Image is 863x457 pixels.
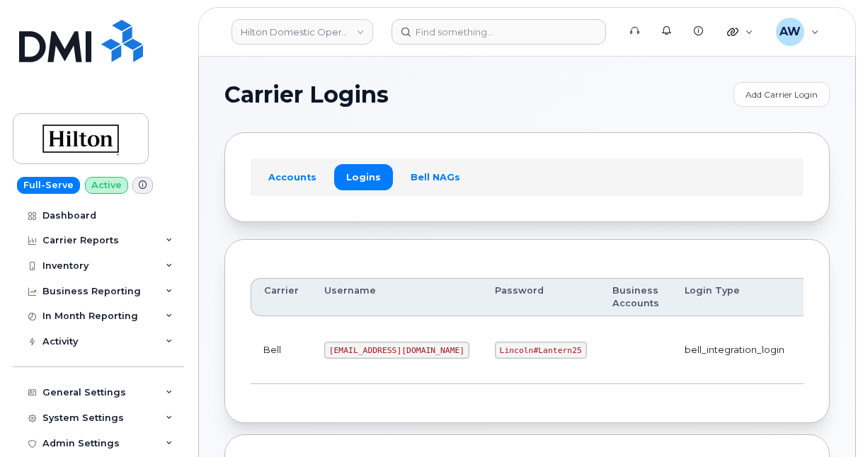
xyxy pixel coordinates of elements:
[399,164,472,190] a: Bell NAGs
[224,84,389,105] span: Carrier Logins
[334,164,393,190] a: Logins
[672,278,797,317] th: Login Type
[495,342,587,359] code: Lincoln#Lantern25
[733,82,830,107] a: Add Carrier Login
[251,316,312,384] td: Bell
[672,316,797,384] td: bell_integration_login
[312,278,482,317] th: Username
[600,278,672,317] th: Business Accounts
[324,342,469,359] code: [EMAIL_ADDRESS][DOMAIN_NAME]
[251,278,312,317] th: Carrier
[256,164,328,190] a: Accounts
[801,395,852,446] iframe: Messenger Launcher
[482,278,600,317] th: Password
